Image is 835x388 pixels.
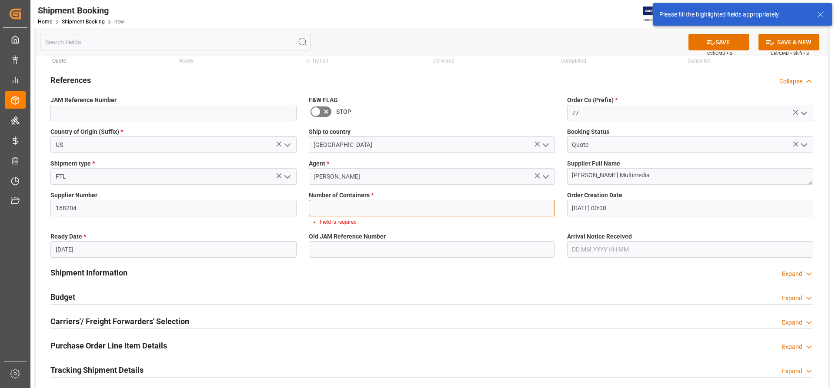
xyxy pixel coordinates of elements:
[567,200,813,216] input: DD.MM.YYYY HH:MM
[782,367,802,376] div: Expand
[50,315,189,327] h2: Carriers'/ Freight Forwarders' Selection
[688,58,711,64] span: Cancelled
[179,58,194,64] span: Ready
[50,127,123,136] span: Country of Origin (Suffix)
[280,170,293,183] button: open menu
[336,107,351,116] span: STOP
[782,342,802,352] div: Expand
[309,96,338,105] span: F&W FLAG
[38,19,52,25] a: Home
[567,191,622,200] span: Order Creation Date
[567,159,620,168] span: Supplier Full Name
[779,77,802,86] div: Collapse
[561,58,586,64] span: Completed
[707,50,732,56] span: Ctrl/CMD + S
[62,19,105,25] a: Shipment Booking
[688,34,749,50] button: SAVE
[659,10,809,19] div: Please fill the highlighted fields appropriately
[50,340,167,352] h2: Purchase Order Line Item Details
[320,218,548,226] li: Field is required
[567,96,618,105] span: Order Co (Prefix)
[50,267,127,279] h2: Shipment Information
[50,74,91,86] h2: References
[50,96,117,105] span: JAM Reference Number
[38,4,124,17] div: Shipment Booking
[643,7,673,22] img: Exertis%20JAM%20-%20Email%20Logo.jpg_1722504956.jpg
[538,138,551,152] button: open menu
[50,241,297,258] input: DD.MM.YYYY
[567,127,609,136] span: Booking Status
[50,191,97,200] span: Supplier Number
[309,159,329,168] span: Agent
[50,159,95,168] span: Shipment type
[50,291,75,303] h2: Budget
[797,106,810,120] button: open menu
[758,34,819,50] button: SAVE & NEW
[771,50,809,56] span: Ctrl/CMD + Shift + S
[797,138,810,152] button: open menu
[567,168,813,185] textarea: [PERSON_NAME] Multimedia
[309,191,374,200] span: Number of Containers
[538,170,551,183] button: open menu
[309,127,351,136] span: Ship to country
[567,241,813,258] input: DD.MM.YYYY HH:MM
[52,58,66,64] span: Quote
[280,138,293,152] button: open menu
[782,294,802,303] div: Expand
[782,269,802,279] div: Expand
[306,58,328,64] span: In-Transit
[433,58,454,64] span: Delivered
[40,34,311,50] input: Search Fields
[567,232,632,241] span: Arrival Notice Received
[50,364,144,376] h2: Tracking Shipment Details
[50,232,86,241] span: Ready Date
[50,136,297,153] input: Type to search/select
[309,232,386,241] span: Old JAM Reference Number
[782,318,802,327] div: Expand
